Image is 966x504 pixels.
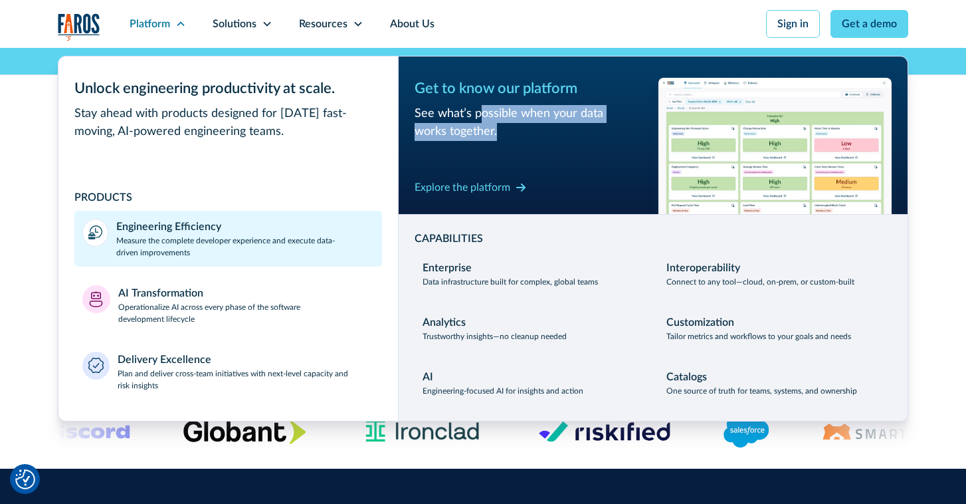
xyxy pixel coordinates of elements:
[666,276,854,288] p: Connect to any tool—cloud, on-prem, or custom-built
[74,189,382,205] div: PRODUCTS
[658,361,892,405] a: CatalogsOne source of truth for teams, systems, and ownership
[423,276,598,288] p: Data infrastructure built for complex, global teams
[15,469,35,489] img: Revisit consent button
[666,369,707,385] div: Catalogs
[299,16,347,32] div: Resources
[539,421,670,442] img: Logo of the risk management platform Riskified.
[213,16,256,32] div: Solutions
[58,13,100,41] img: Logo of the analytics and reporting company Faros.
[118,352,211,368] div: Delivery Excellence
[116,235,374,259] p: Measure the complete developer experience and execute data-driven improvements
[766,10,820,38] a: Sign in
[415,177,526,198] a: Explore the platform
[415,78,648,100] div: Get to know our platform
[74,277,382,333] a: AI TransformationOperationalize AI across every phase of the software development lifecycle
[130,16,170,32] div: Platform
[58,48,908,422] nav: Platform
[423,330,567,342] p: Trustworthy insights—no cleanup needed
[183,420,306,444] img: Globant's logo
[423,315,466,330] div: Analytics
[666,385,857,397] p: One source of truth for teams, systems, and ownership
[415,105,648,141] div: See what’s possible when your data works together.
[658,252,892,296] a: InteroperabilityConnect to any tool—cloud, on-prem, or custom-built
[415,231,892,247] div: CAPABILITIES
[423,369,433,385] div: AI
[666,315,734,330] div: Customization
[58,13,100,41] a: home
[118,368,375,392] p: Plan and deliver cross-team initiatives with next-level capacity and risk insights
[658,307,892,350] a: CustomizationTailor metrics and workflows to your goals and needs
[415,252,648,296] a: EnterpriseData infrastructure built for complex, global teams
[415,361,648,405] a: AIEngineering-focused AI for insights and action
[423,260,472,276] div: Enterprise
[415,180,510,195] div: Explore the platform
[74,211,382,267] a: Engineering EfficiencyMeasure the complete developer experience and execute data-driven improvements
[15,469,35,489] button: Cookie Settings
[74,105,382,141] div: Stay ahead with products designed for [DATE] fast-moving, AI-powered engineering teams.
[666,330,851,342] p: Tailor metrics and workflows to your goals and needs
[658,78,892,214] img: Workflow productivity trends heatmap chart
[415,307,648,350] a: AnalyticsTrustworthy insights—no cleanup needed
[118,285,203,301] div: AI Transformation
[118,301,375,325] p: Operationalize AI across every phase of the software development lifecycle
[724,416,769,447] img: Logo of the CRM platform Salesforce.
[74,344,382,400] a: Delivery ExcellencePlan and deliver cross-team initiatives with next-level capacity and risk insi...
[116,219,221,235] div: Engineering Efficiency
[74,78,382,100] div: Unlock engineering productivity at scale.
[423,385,583,397] p: Engineering-focused AI for insights and action
[830,10,908,38] a: Get a demo
[666,260,740,276] div: Interoperability
[359,416,485,447] img: Ironclad Logo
